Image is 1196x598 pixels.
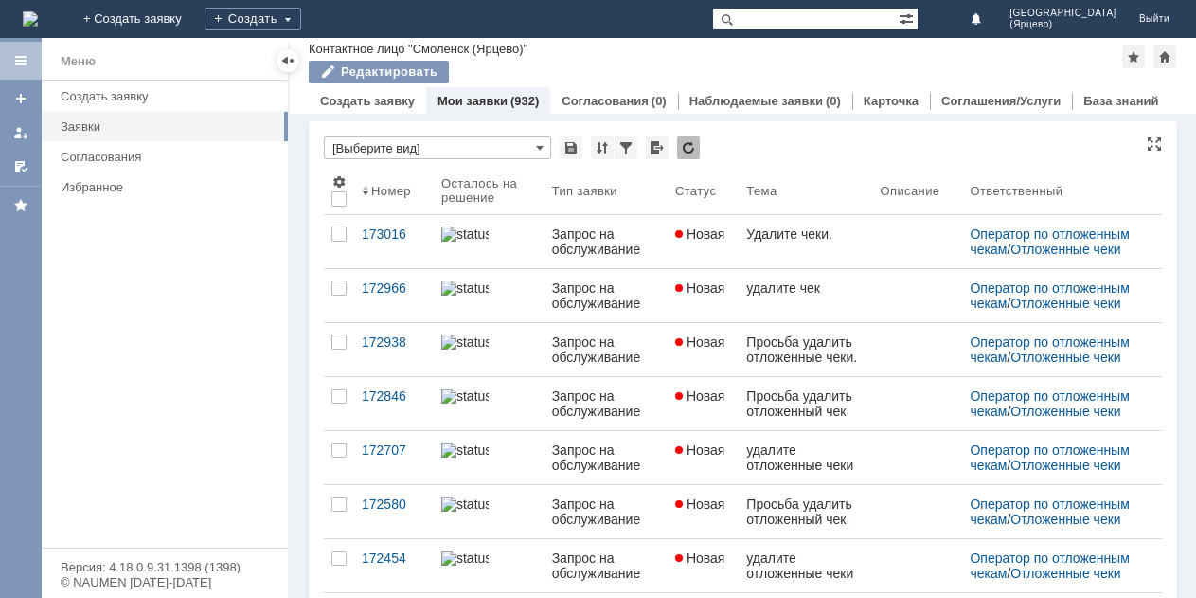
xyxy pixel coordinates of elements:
[970,443,1139,473] div: /
[6,152,36,182] a: Мои согласования
[61,89,277,103] div: Создать заявку
[544,485,668,538] a: Запрос на обслуживание
[668,167,739,215] th: Статус
[23,11,38,27] a: Перейти на домашнюю страницу
[53,142,284,172] a: Согласования
[552,184,617,198] div: Тип заявки
[354,377,434,430] a: 172846
[970,227,1133,257] a: Оператор по отложенным чекам
[441,497,489,512] img: statusbar-100 (1).png
[441,551,489,566] img: statusbar-100 (1).png
[739,167,872,215] th: Тема
[746,443,865,473] div: удалите отложенные чеки
[826,94,841,108] div: (0)
[675,227,725,242] span: Новая
[544,431,668,484] a: Запрос на обслуживание
[1010,566,1120,581] a: Отложенные чеки
[970,497,1133,527] a: Оператор по отложенным чекам
[552,443,660,473] div: Запрос на обслуживание
[434,485,544,538] a: statusbar-100 (1).png
[668,539,739,592] a: Новая
[61,180,256,194] div: Избранное
[739,485,872,538] a: Просьба удалить отложенный чек.
[552,335,660,365] div: Запрос на обслуживание
[61,561,269,573] div: Версия: 4.18.0.9.31.1398 (1398)
[544,269,668,322] a: Запрос на обслуживание
[739,269,872,322] a: удалите чек
[739,539,872,592] a: удалите отложенные чеки
[1010,404,1120,419] a: Отложенные чеки
[53,112,284,141] a: Заявки
[434,215,544,268] a: statusbar-100 (1).png
[552,497,660,527] div: Запрос на обслуживание
[1010,512,1120,527] a: Отложенные чеки
[675,335,725,350] span: Новая
[441,227,489,242] img: statusbar-100 (1).png
[689,94,823,108] a: Наблюдаемые заявки
[1153,45,1176,68] div: Сделать домашней страницей
[552,227,660,257] div: Запрос на обслуживание
[441,281,489,296] img: statusbar-100 (1).png
[970,281,1139,311] div: /
[441,176,522,205] div: Осталось на решение
[354,167,434,215] th: Номер
[1010,458,1120,473] a: Отложенные чеки
[970,227,1139,257] div: /
[434,269,544,322] a: statusbar-100 (1).png
[434,377,544,430] a: statusbar-100 (1).png
[970,389,1133,419] a: Оператор по отложенным чекам
[61,119,277,134] div: Заявки
[6,118,36,148] a: Мои заявки
[675,389,725,404] span: Новая
[437,94,508,108] a: Мои заявки
[746,551,865,581] div: удалите отложенные чеки
[6,83,36,114] a: Создать заявку
[61,150,277,164] div: Согласования
[441,443,489,458] img: statusbar-100 (1).png
[277,49,299,72] div: Скрыть меню
[354,539,434,592] a: 172454
[970,281,1133,311] a: Оператор по отложенным чекам
[675,443,725,458] span: Новая
[354,485,434,538] a: 172580
[562,94,649,108] a: Согласования
[1147,136,1162,152] div: На всю страницу
[970,335,1133,365] a: Оператор по отложенным чекам
[970,551,1133,581] a: Оператор по отложенным чекам
[746,389,865,419] div: Просьба удалить отложенный чек
[434,431,544,484] a: statusbar-100 (1).png
[881,184,940,198] div: Описание
[739,323,872,376] a: Просьба удалить отложенные чеки.
[615,136,637,159] div: Фильтрация...
[970,389,1139,419] div: /
[441,335,489,350] img: statusbar-100 (1).png
[362,551,426,566] div: 172454
[970,443,1133,473] a: Оператор по отложенным чекам
[544,539,668,592] a: Запрос на обслуживание
[591,136,614,159] div: Сортировка...
[510,94,539,108] div: (932)
[970,551,1139,581] div: /
[739,377,872,430] a: Просьба удалить отложенный чек
[354,323,434,376] a: 172938
[1122,45,1145,68] div: Добавить в избранное
[61,50,96,73] div: Меню
[362,497,426,512] div: 172580
[746,227,865,242] div: Удалите чеки.
[970,184,1062,198] div: Ответственный
[441,389,489,404] img: statusbar-100 (1).png
[746,281,865,296] div: удалите чек
[970,497,1139,527] div: /
[675,551,725,566] span: Новая
[560,136,582,159] div: Сохранить вид
[362,227,426,242] div: 173016
[652,94,667,108] div: (0)
[362,335,426,350] div: 172938
[362,443,426,458] div: 172707
[864,94,919,108] a: Карточка
[371,184,411,198] div: Номер
[746,497,865,527] div: Просьба удалить отложенный чек.
[354,269,434,322] a: 172966
[668,485,739,538] a: Новая
[668,215,739,268] a: Новая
